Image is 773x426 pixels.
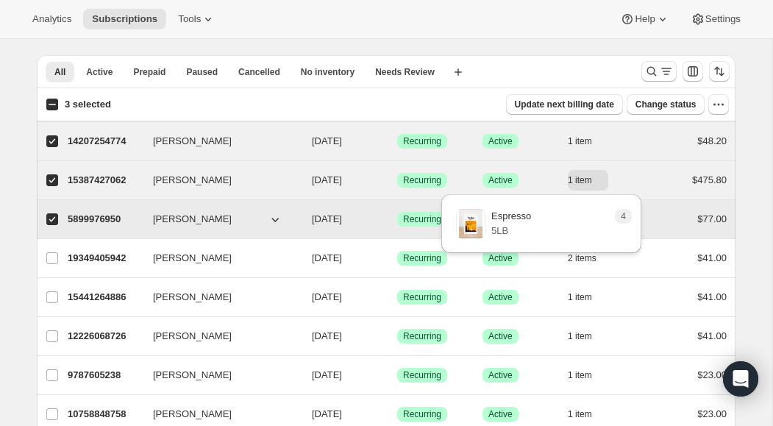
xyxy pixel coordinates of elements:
span: $23.00 [697,408,727,419]
div: Open Intercom Messenger [723,361,758,397]
span: Settings [705,13,741,25]
span: Prepaid [133,66,165,78]
div: 5899976950[PERSON_NAME][DATE]SuccessRecurringSuccessActive4 items$77.00 [68,209,727,230]
p: 10758848758 [68,407,141,422]
span: Active [86,66,113,78]
span: [PERSON_NAME] [153,329,232,344]
span: $41.00 [697,252,727,263]
p: 19349405942 [68,251,141,266]
button: Search and filter results [641,61,677,82]
button: 1 item [568,326,608,347]
span: [PERSON_NAME] [153,407,232,422]
span: Active [488,135,513,147]
span: $23.00 [697,369,727,380]
button: Help [611,9,678,29]
span: Cancelled [238,66,280,78]
span: $475.80 [692,174,727,185]
span: [DATE] [312,291,342,302]
button: [PERSON_NAME] [144,168,291,192]
span: [DATE] [312,174,342,185]
span: [PERSON_NAME] [153,368,232,383]
span: Recurring [403,408,441,420]
div: 12226068726[PERSON_NAME][DATE]SuccessRecurringSuccessActive1 item$41.00 [68,326,727,347]
button: Create new view [446,62,470,82]
button: Change status [627,94,705,115]
span: Subscriptions [92,13,157,25]
span: $41.00 [697,291,727,302]
button: Analytics [24,9,80,29]
span: Active [488,330,513,342]
span: 1 item [568,330,592,342]
span: Recurring [403,174,441,186]
p: Espresso [491,209,531,224]
button: 1 item [568,287,608,308]
button: 1 item [568,170,608,191]
span: $48.20 [697,135,727,146]
span: 1 item [568,291,592,303]
button: Subscriptions [83,9,166,29]
span: 1 item [568,408,592,420]
button: Settings [682,9,749,29]
span: Active [488,408,513,420]
button: [PERSON_NAME] [144,324,291,348]
span: [DATE] [312,408,342,419]
p: 15441264886 [68,290,141,305]
span: Needs Review [375,66,435,78]
span: [PERSON_NAME] [153,290,232,305]
button: 1 item [568,131,608,152]
span: Tools [178,13,201,25]
div: 14207254774[PERSON_NAME][DATE]SuccessRecurringSuccessActive1 item$48.20 [68,131,727,152]
button: Update next billing date [506,94,623,115]
span: [DATE] [312,213,342,224]
span: [DATE] [312,135,342,146]
button: Sort the results [709,61,730,82]
span: $77.00 [697,213,727,224]
span: [PERSON_NAME] [153,212,232,227]
span: Update next billing date [515,99,614,110]
span: Recurring [403,330,441,342]
span: All [54,66,65,78]
span: $41.00 [697,330,727,341]
button: 1 item [568,365,608,386]
div: 10758848758[PERSON_NAME][DATE]SuccessRecurringSuccessActive1 item$23.00 [68,404,727,425]
span: [PERSON_NAME] [153,134,232,149]
span: Recurring [403,369,441,381]
div: 19349405942[PERSON_NAME][DATE]SuccessRecurringSuccessActive2 items$41.00 [68,248,727,269]
span: 1 item [568,135,592,147]
button: [PERSON_NAME] [144,402,291,426]
span: [DATE] [312,330,342,341]
span: Paused [186,66,218,78]
button: [PERSON_NAME] [144,285,291,309]
span: Recurring [403,291,441,303]
button: [PERSON_NAME] [144,207,291,231]
p: 14207254774 [68,134,141,149]
span: [PERSON_NAME] [153,173,232,188]
span: Recurring [403,252,441,264]
span: [DATE] [312,369,342,380]
div: 15441264886[PERSON_NAME][DATE]SuccessRecurringSuccessActive1 item$41.00 [68,287,727,308]
span: 1 item [568,174,592,186]
button: [PERSON_NAME] [144,129,291,153]
button: [PERSON_NAME] [144,246,291,270]
span: No inventory [301,66,355,78]
div: 9787605238[PERSON_NAME][DATE]SuccessRecurringSuccessActive1 item$23.00 [68,365,727,386]
span: Active [488,174,513,186]
button: 1 item [568,404,608,425]
p: 5LB [491,224,531,238]
span: Recurring [403,213,441,225]
p: 5899976950 [68,212,141,227]
span: Active [488,291,513,303]
p: 3 selected [65,97,111,112]
button: Tools [169,9,224,29]
p: 12226068726 [68,329,141,344]
button: [PERSON_NAME] [144,363,291,387]
span: [PERSON_NAME] [153,251,232,266]
p: 9787605238 [68,368,141,383]
span: [DATE] [312,252,342,263]
p: 15387427062 [68,173,141,188]
button: Customize table column order and visibility [683,61,703,82]
span: 1 item [568,369,592,381]
span: 4 [621,210,626,222]
span: Active [488,369,513,381]
span: Change status [635,99,697,110]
